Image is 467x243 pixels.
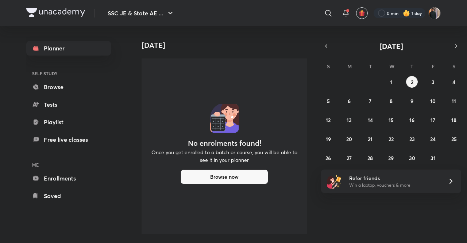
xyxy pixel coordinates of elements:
[26,132,111,147] a: Free live classes
[432,63,435,70] abbr: Friday
[347,155,352,162] abbr: October 27, 2025
[26,189,111,203] a: Saved
[26,8,85,19] a: Company Logo
[369,63,372,70] abbr: Tuesday
[327,98,330,105] abbr: October 5, 2025
[323,114,334,126] button: October 12, 2025
[323,133,334,145] button: October 19, 2025
[427,133,439,145] button: October 24, 2025
[323,152,334,164] button: October 26, 2025
[403,10,410,17] img: streak
[326,136,331,143] abbr: October 19, 2025
[103,6,179,20] button: SSC JE & State AE ...
[390,98,393,105] abbr: October 8, 2025
[385,133,397,145] button: October 22, 2025
[406,95,418,107] button: October 9, 2025
[346,136,352,143] abbr: October 20, 2025
[411,79,413,86] abbr: October 2, 2025
[26,115,111,129] a: Playlist
[379,41,403,51] span: [DATE]
[323,95,334,107] button: October 5, 2025
[406,114,418,126] button: October 16, 2025
[448,76,460,88] button: October 4, 2025
[359,10,365,16] img: avatar
[343,133,355,145] button: October 20, 2025
[427,95,439,107] button: October 10, 2025
[26,67,111,80] h6: SELF STUDY
[430,98,436,105] abbr: October 10, 2025
[448,95,460,107] button: October 11, 2025
[327,174,341,189] img: referral
[427,76,439,88] button: October 3, 2025
[343,114,355,126] button: October 13, 2025
[448,133,460,145] button: October 25, 2025
[452,98,456,105] abbr: October 11, 2025
[181,170,268,184] button: Browse now
[406,152,418,164] button: October 30, 2025
[368,136,373,143] abbr: October 21, 2025
[368,117,373,124] abbr: October 14, 2025
[452,63,455,70] abbr: Saturday
[26,159,111,171] h6: ME
[343,152,355,164] button: October 27, 2025
[364,133,376,145] button: October 21, 2025
[432,79,435,86] abbr: October 3, 2025
[364,95,376,107] button: October 7, 2025
[356,7,368,19] button: avatar
[427,114,439,126] button: October 17, 2025
[26,8,85,17] img: Company Logo
[26,171,111,186] a: Enrollments
[409,117,414,124] abbr: October 16, 2025
[348,98,351,105] abbr: October 6, 2025
[343,95,355,107] button: October 6, 2025
[406,133,418,145] button: October 23, 2025
[389,117,394,124] abbr: October 15, 2025
[406,76,418,88] button: October 2, 2025
[385,76,397,88] button: October 1, 2025
[326,117,331,124] abbr: October 12, 2025
[150,148,298,164] p: Once you get enrolled to a batch or course, you will be able to see it in your planner
[327,63,330,70] abbr: Sunday
[188,139,261,148] h4: No enrolments found!
[26,97,111,112] a: Tests
[347,63,352,70] abbr: Monday
[410,63,413,70] abbr: Thursday
[428,7,441,19] img: Anish kumar
[325,155,331,162] abbr: October 26, 2025
[349,182,439,189] p: Win a laptop, vouchers & more
[452,79,455,86] abbr: October 4, 2025
[388,155,394,162] abbr: October 29, 2025
[369,98,371,105] abbr: October 7, 2025
[364,114,376,126] button: October 14, 2025
[389,136,394,143] abbr: October 22, 2025
[385,114,397,126] button: October 15, 2025
[385,152,397,164] button: October 29, 2025
[451,136,457,143] abbr: October 25, 2025
[210,104,239,133] img: No events
[410,98,413,105] abbr: October 9, 2025
[427,152,439,164] button: October 31, 2025
[448,114,460,126] button: October 18, 2025
[364,152,376,164] button: October 28, 2025
[389,63,394,70] abbr: Wednesday
[347,117,352,124] abbr: October 13, 2025
[430,136,436,143] abbr: October 24, 2025
[26,80,111,94] a: Browse
[409,155,415,162] abbr: October 30, 2025
[349,174,439,182] h6: Refer friends
[367,155,373,162] abbr: October 28, 2025
[142,41,313,50] h4: [DATE]
[390,79,392,86] abbr: October 1, 2025
[331,41,451,51] button: [DATE]
[431,117,435,124] abbr: October 17, 2025
[451,117,456,124] abbr: October 18, 2025
[409,136,415,143] abbr: October 23, 2025
[385,95,397,107] button: October 8, 2025
[26,41,111,56] a: Planner
[431,155,436,162] abbr: October 31, 2025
